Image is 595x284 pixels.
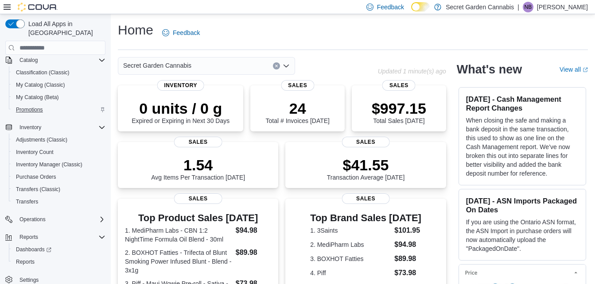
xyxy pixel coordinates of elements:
dt: 1. 3Saints [310,226,391,235]
span: Inventory Count [12,147,105,157]
button: Inventory Count [9,146,109,158]
span: Feedback [173,28,200,37]
input: Dark Mode [411,2,430,12]
span: Sales [382,80,416,91]
a: My Catalog (Classic) [12,80,69,90]
span: Transfers [12,196,105,207]
a: View allExternal link [560,66,588,73]
button: Operations [16,214,49,225]
span: Sales [174,193,222,204]
button: Purchase Orders [9,171,109,183]
a: Inventory Count [12,147,57,157]
button: Adjustments (Classic) [9,134,109,146]
span: My Catalog (Classic) [12,80,105,90]
a: Feedback [159,24,203,42]
button: Transfers [9,196,109,208]
span: Classification (Classic) [12,67,105,78]
button: Inventory Manager (Classic) [9,158,109,171]
span: Inventory [157,80,204,91]
p: 24 [266,100,330,117]
p: When closing the safe and making a bank deposit in the same transaction, this used to show as one... [466,116,579,178]
button: Inventory [16,122,45,133]
dd: $94.98 [236,225,272,236]
button: Operations [2,213,109,226]
button: Reports [2,231,109,243]
span: Feedback [377,3,404,12]
span: My Catalog (Classic) [16,81,65,88]
div: Expired or Expiring in Next 30 Days [132,100,229,124]
button: My Catalog (Classic) [9,79,109,91]
span: Reports [16,258,35,265]
a: Adjustments (Classic) [12,134,71,145]
div: Total # Invoices [DATE] [266,100,330,124]
span: Catalog [16,55,105,65]
p: 1.54 [151,156,245,174]
div: Transaction Average [DATE] [327,156,405,181]
span: Sales [174,137,222,147]
p: Updated 1 minute(s) ago [378,68,446,75]
button: Clear input [273,62,280,69]
h3: [DATE] - ASN Imports Packaged On Dates [466,196,579,214]
button: Inventory [2,121,109,134]
dd: $89.98 [394,253,421,264]
span: My Catalog (Beta) [16,94,59,101]
span: Dashboards [16,246,51,253]
button: Classification (Classic) [9,66,109,79]
dt: 3. BOXHOT Fatties [310,254,391,263]
span: Transfers (Classic) [16,186,60,193]
span: Promotions [12,104,105,115]
dt: 2. BOXHOT Fatties - Trifecta of Blunt Smoking Power Infused Blunt - Blend - 3x1g [125,248,232,275]
span: Sales [281,80,314,91]
h1: Home [118,21,153,39]
svg: External link [583,67,588,73]
p: $41.55 [327,156,405,174]
a: Dashboards [12,244,55,255]
div: Total Sales [DATE] [372,100,426,124]
h2: What's new [457,62,522,77]
p: Secret Garden Cannabis [446,2,514,12]
h3: Top Product Sales [DATE] [125,213,271,223]
p: If you are using the Ontario ASN format, the ASN Import in purchase orders will now automatically... [466,218,579,253]
button: My Catalog (Beta) [9,91,109,104]
a: Classification (Classic) [12,67,73,78]
span: Operations [19,216,46,223]
dd: $101.95 [394,225,421,236]
span: Reports [19,234,38,241]
a: Dashboards [9,243,109,256]
a: My Catalog (Beta) [12,92,62,103]
span: Secret Garden Cannabis [123,60,191,71]
span: Purchase Orders [16,173,56,180]
p: $997.15 [372,100,426,117]
span: Transfers [16,198,38,205]
span: Sales [342,193,390,204]
button: Catalog [16,55,41,65]
a: Inventory Manager (Classic) [12,159,86,170]
button: Reports [9,256,109,268]
dd: $89.98 [236,247,272,258]
dd: $94.98 [394,239,421,250]
span: Settings [19,276,39,284]
button: Transfers (Classic) [9,183,109,196]
dt: 4. Piff [310,269,391,277]
span: Sales [342,137,390,147]
span: Purchase Orders [12,172,105,182]
span: Reports [16,232,105,242]
span: Load All Apps in [GEOGRAPHIC_DATA] [25,19,105,37]
p: | [517,2,519,12]
button: Catalog [2,54,109,66]
span: Inventory Count [16,149,54,156]
span: NB [525,2,532,12]
span: Classification (Classic) [16,69,70,76]
button: Promotions [9,104,109,116]
h3: [DATE] - Cash Management Report Changes [466,95,579,112]
span: Dashboards [12,244,105,255]
a: Promotions [12,104,47,115]
dt: 1. MediPharm Labs - CBN 1:2 NightTime Formula Oil Blend - 30ml [125,226,232,244]
h3: Top Brand Sales [DATE] [310,213,421,223]
a: Transfers [12,196,42,207]
a: Reports [12,257,38,267]
dd: $73.98 [394,268,421,278]
span: Promotions [16,106,43,113]
span: Inventory Manager (Classic) [12,159,105,170]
